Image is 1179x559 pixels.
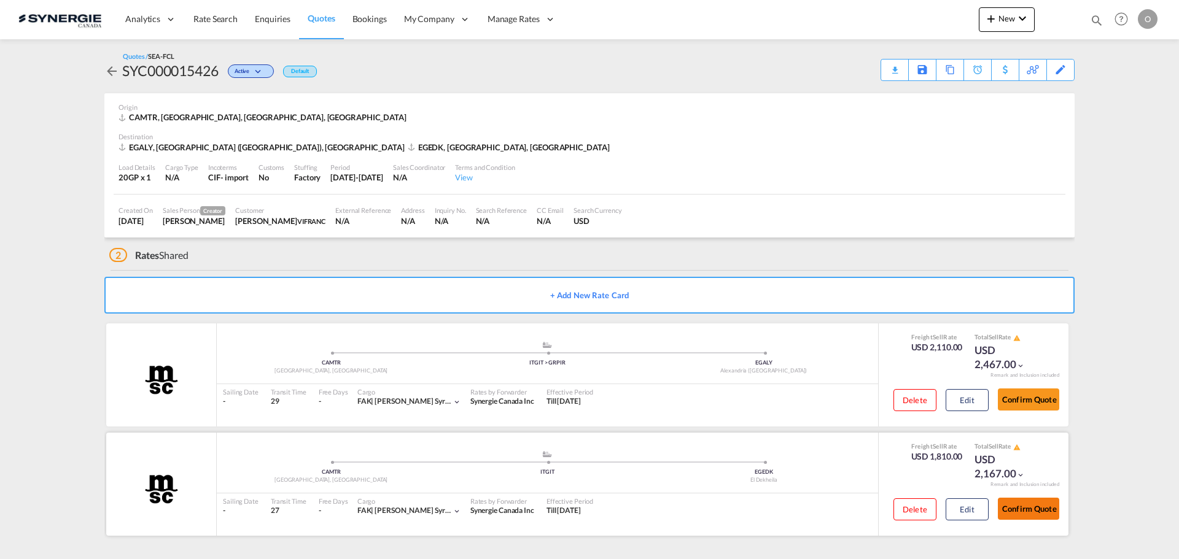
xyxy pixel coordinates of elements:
[547,496,593,506] div: Effective Period
[1090,13,1103,32] div: icon-magnify
[163,206,225,215] div: Sales Person
[119,215,153,226] div: 10 Oct 2025
[975,343,1036,372] div: USD 2,467.00
[119,172,155,183] div: 20GP x 1
[453,507,461,515] md-icon: icon-chevron-down
[946,498,989,520] button: Edit
[975,452,1036,482] div: USD 2,167.00
[352,13,387,24] span: Bookings
[979,7,1035,32] button: icon-plus 400-fgNewicon-chevron-down
[319,496,348,506] div: Free Days
[135,249,160,261] span: Rates
[335,215,391,226] div: N/A
[104,64,119,79] md-icon: icon-arrow-left
[220,172,249,183] div: - import
[165,163,198,172] div: Cargo Type
[574,206,622,215] div: Search Currency
[1012,442,1021,452] button: icon-alert
[223,476,439,484] div: [GEOGRAPHIC_DATA], [GEOGRAPHIC_DATA]
[271,396,306,407] div: 29
[357,506,375,515] span: FAK
[330,172,383,183] div: 9 Nov 2025
[1015,11,1030,26] md-icon: icon-chevron-down
[455,163,515,172] div: Terms and Condition
[223,468,439,476] div: CAMTR
[119,163,155,172] div: Load Details
[193,13,238,24] span: Rate Search
[989,333,998,341] span: Sell
[470,396,534,406] span: Synergie Canada Inc
[911,341,963,353] div: USD 2,110.00
[119,142,408,153] div: EGALY, Alexandria (El Iskandariya), Asia Pacific
[119,132,1060,141] div: Destination
[125,13,160,25] span: Analytics
[574,215,622,226] div: USD
[259,172,284,183] div: No
[439,468,655,476] div: ITGIT
[893,389,936,411] button: Delete
[1090,13,1103,27] md-icon: icon-magnify
[470,387,534,396] div: Rates by Forwarder
[933,442,943,450] span: Sell
[547,506,581,516] div: Till 09 Nov 2025
[975,333,1036,342] div: Total Rate
[223,506,259,516] div: -
[975,442,1036,452] div: Total Rate
[435,215,466,226] div: N/A
[255,13,290,24] span: Enquiries
[401,215,424,226] div: N/A
[319,387,348,396] div: Free Days
[656,367,872,375] div: Alexandria ([GEOGRAPHIC_DATA])
[109,249,189,262] div: Shared
[294,172,321,183] div: Factory Stuffing
[404,13,454,25] span: My Company
[259,163,284,172] div: Customs
[119,112,410,123] div: CAMTR, Montreal, QC, Americas
[981,481,1068,488] div: Remark and Inclusion included
[357,387,461,396] div: Cargo
[319,396,321,407] div: -
[200,206,225,215] span: Creator
[933,333,943,341] span: Sell
[476,215,527,226] div: N/A
[439,359,655,367] div: ITGIT > GRPIR
[911,442,963,450] div: Freight Rate
[144,474,179,504] img: MSC
[1013,334,1021,342] md-icon: icon-alert
[1138,9,1158,29] div: O
[104,61,122,80] div: icon-arrow-left
[401,206,424,215] div: Address
[984,11,998,26] md-icon: icon-plus 400-fg
[18,6,101,33] img: 1f56c880d42311ef80fc7dca854c8e59.png
[537,206,564,215] div: CC Email
[408,142,613,153] div: EGEDK, El Dekheila, Africa
[1016,471,1025,479] md-icon: icon-chevron-down
[911,450,963,463] div: USD 1,810.00
[122,61,219,80] div: SYC000015426
[357,506,453,516] div: [PERSON_NAME] syrup
[223,387,259,396] div: Sailing Date
[223,359,439,367] div: CAMTR
[104,277,1075,314] button: + Add New Rate Card
[297,217,325,225] span: VIFRANC
[357,496,461,506] div: Cargo
[470,396,534,407] div: Synergie Canada Inc
[887,61,902,71] md-icon: icon-download
[981,372,1068,379] div: Remark and Inclusion included
[989,442,998,450] span: Sell
[470,506,534,516] div: Synergie Canada Inc
[488,13,540,25] span: Manage Rates
[998,498,1059,520] button: Confirm Quote
[228,64,274,78] div: Change Status Here
[357,396,375,406] span: FAK
[470,506,534,515] span: Synergie Canada Inc
[984,13,1030,23] span: New
[911,333,963,341] div: Freight Rate
[129,112,407,122] span: CAMTR, [GEOGRAPHIC_DATA], [GEOGRAPHIC_DATA], [GEOGRAPHIC_DATA]
[998,388,1059,411] button: Confirm Quote
[119,102,1060,112] div: Origin
[235,67,252,79] span: Active
[235,206,325,215] div: Customer
[1111,9,1138,31] div: Help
